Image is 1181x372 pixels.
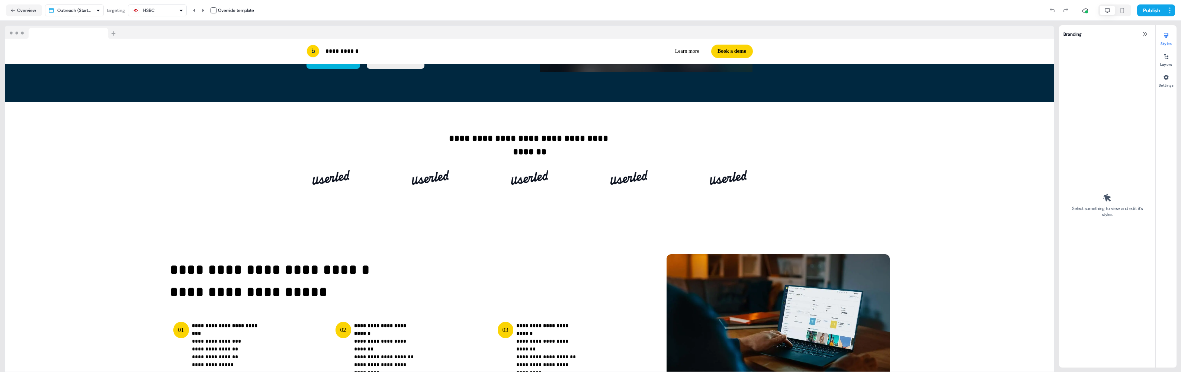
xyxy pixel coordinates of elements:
[610,163,648,193] img: Image
[533,45,753,58] div: Learn moreBook a demo
[1137,4,1165,16] button: Publish
[412,163,449,193] img: Image
[710,163,747,193] img: Image
[1156,71,1177,88] button: Settings
[498,322,513,338] button: 03
[1156,51,1177,67] button: Layers
[1069,206,1145,217] div: Select something to view and edit it’s styles.
[336,322,351,338] button: 02
[669,45,705,58] button: Learn more
[1156,30,1177,46] button: Styles
[5,26,119,39] img: Browser topbar
[218,7,254,14] div: Override template
[57,7,93,14] div: Outreach (Starter)
[1059,25,1155,43] div: Branding
[6,4,42,16] button: Overview
[711,45,753,58] button: Book a demo
[307,157,753,198] div: ImageImageImageImageImage
[312,163,350,193] img: Image
[107,7,125,14] div: targeting
[173,322,189,338] button: 01
[128,4,187,16] button: HSBC
[143,7,155,14] div: HSBC
[511,163,548,193] img: Image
